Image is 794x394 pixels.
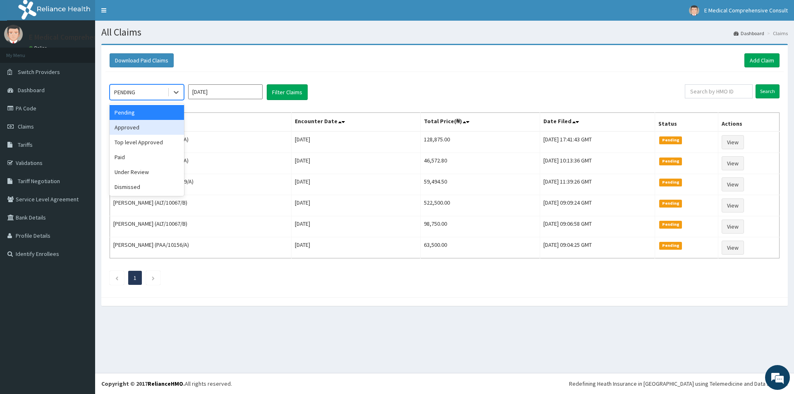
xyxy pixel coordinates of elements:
[110,165,184,179] div: Under Review
[18,123,34,130] span: Claims
[291,153,420,174] td: [DATE]
[420,131,540,153] td: 128,875.00
[18,177,60,185] span: Tariff Negotiation
[151,274,155,282] a: Next page
[110,237,292,258] td: [PERSON_NAME] (PAA/10156/A)
[704,7,788,14] span: E Medical Comprehensive Consult
[659,200,682,207] span: Pending
[540,174,655,195] td: [DATE] 11:39:26 GMT
[18,141,33,148] span: Tariffs
[420,195,540,216] td: 522,500.00
[110,179,184,194] div: Dismissed
[655,113,718,132] th: Status
[689,5,699,16] img: User Image
[420,174,540,195] td: 59,494.50
[722,177,744,191] a: View
[718,113,780,132] th: Actions
[114,88,135,96] div: PENDING
[659,136,682,144] span: Pending
[540,216,655,237] td: [DATE] 09:06:58 GMT
[110,53,174,67] button: Download Paid Claims
[267,84,308,100] button: Filter Claims
[110,153,292,174] td: [PERSON_NAME] (SRT/10015/A)
[685,84,753,98] input: Search by HMO ID
[722,135,744,149] a: View
[659,158,682,165] span: Pending
[110,135,184,150] div: Top level Approved
[134,274,136,282] a: Page 1 is your current page
[110,120,184,135] div: Approved
[110,216,292,237] td: [PERSON_NAME] (ALT/10067/B)
[291,216,420,237] td: [DATE]
[420,216,540,237] td: 98,750.00
[765,30,788,37] li: Claims
[110,174,292,195] td: Ebube Glory Ukah (CMC/10289/A)
[110,195,292,216] td: [PERSON_NAME] (ALT/10067/B)
[540,153,655,174] td: [DATE] 10:13:36 GMT
[540,131,655,153] td: [DATE] 17:41:43 GMT
[115,274,119,282] a: Previous page
[420,153,540,174] td: 46,572.80
[101,27,788,38] h1: All Claims
[420,113,540,132] th: Total Price(₦)
[291,195,420,216] td: [DATE]
[188,84,263,99] input: Select Month and Year
[148,380,183,387] a: RelianceHMO
[744,53,780,67] a: Add Claim
[18,68,60,76] span: Switch Providers
[722,198,744,213] a: View
[722,220,744,234] a: View
[101,380,185,387] strong: Copyright © 2017 .
[540,195,655,216] td: [DATE] 09:09:24 GMT
[540,113,655,132] th: Date Filed
[659,179,682,186] span: Pending
[110,105,184,120] div: Pending
[110,113,292,132] th: Name
[569,380,788,388] div: Redefining Heath Insurance in [GEOGRAPHIC_DATA] using Telemedicine and Data Science!
[4,25,23,43] img: User Image
[110,150,184,165] div: Paid
[420,237,540,258] td: 63,500.00
[540,237,655,258] td: [DATE] 09:04:25 GMT
[291,174,420,195] td: [DATE]
[722,241,744,255] a: View
[722,156,744,170] a: View
[756,84,780,98] input: Search
[29,33,137,41] p: E Medical Comprehensive Consult
[110,131,292,153] td: ALA ESEOGHENE (DSX/10003/A)
[29,45,49,51] a: Online
[95,373,794,394] footer: All rights reserved.
[291,131,420,153] td: [DATE]
[291,237,420,258] td: [DATE]
[18,86,45,94] span: Dashboard
[291,113,420,132] th: Encounter Date
[734,30,764,37] a: Dashboard
[659,242,682,249] span: Pending
[659,221,682,228] span: Pending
